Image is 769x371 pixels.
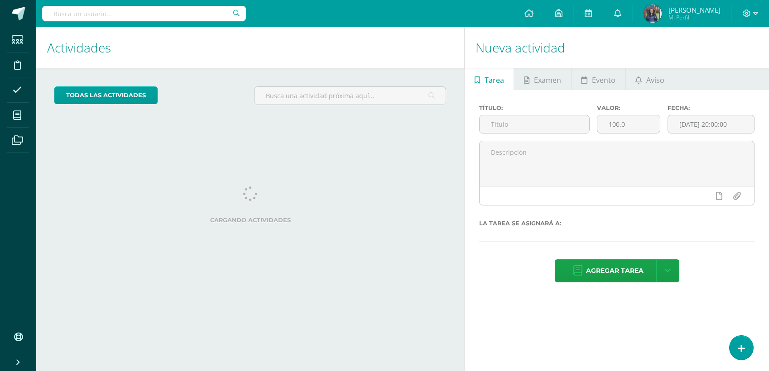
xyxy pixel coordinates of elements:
input: Título [480,115,589,133]
label: Fecha: [668,105,755,111]
input: Busca un usuario... [42,6,246,21]
span: Mi Perfil [668,14,721,21]
span: Agregar tarea [586,260,644,282]
input: Busca una actividad próxima aquí... [255,87,446,105]
input: Puntos máximos [597,115,660,133]
a: Aviso [626,68,674,90]
span: Evento [592,69,615,91]
span: [PERSON_NAME] [668,5,721,14]
span: Aviso [646,69,664,91]
a: todas las Actividades [54,86,158,104]
label: Título: [479,105,590,111]
img: 97de3abe636775f55b96517d7f939dce.png [644,5,662,23]
label: La tarea se asignará a: [479,220,755,227]
span: Tarea [485,69,504,91]
span: Examen [534,69,561,91]
h1: Actividades [47,27,453,68]
a: Evento [572,68,625,90]
a: Tarea [465,68,514,90]
h1: Nueva actividad [476,27,758,68]
input: Fecha de entrega [668,115,754,133]
label: Cargando actividades [54,217,446,224]
a: Examen [514,68,571,90]
label: Valor: [597,105,660,111]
